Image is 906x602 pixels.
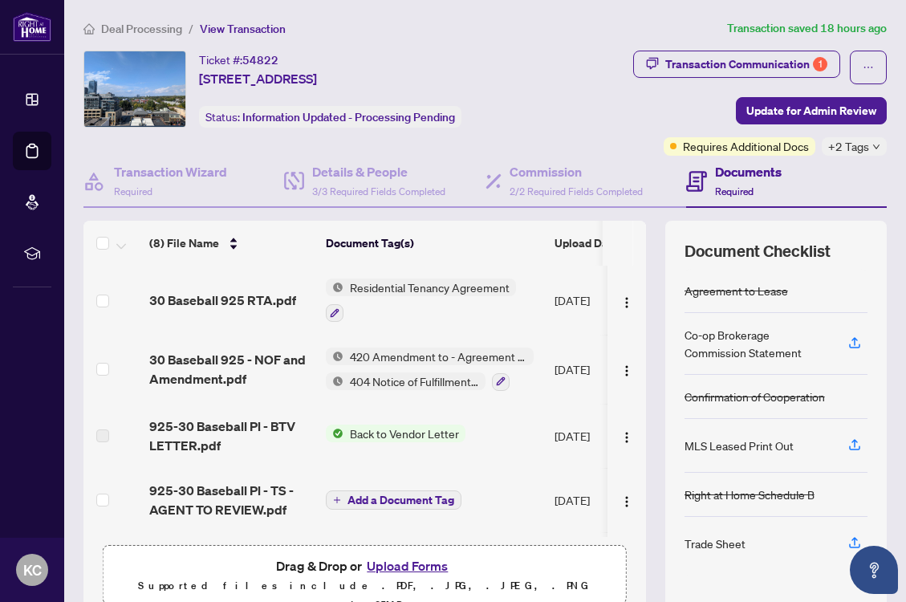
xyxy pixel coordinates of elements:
button: Status IconBack to Vendor Letter [326,425,465,442]
span: plus [333,496,341,504]
span: Information Updated - Processing Pending [242,110,455,124]
span: KC [23,559,42,581]
button: Add a Document Tag [326,490,461,510]
span: 404 Notice of Fulfillment of Condition(s) - Agreement to Lease - Residential [343,372,486,390]
td: [DATE] [548,404,660,468]
span: [STREET_ADDRESS] [199,69,317,88]
div: Confirmation of Cooperation [685,388,825,405]
img: Logo [620,296,633,309]
button: Logo [614,423,640,449]
th: (8) File Name [143,221,319,266]
div: Agreement to Lease [685,282,788,299]
button: Status Icon420 Amendment to - Agreement to Lease - ResidentialStatus Icon404 Notice of Fulfillmen... [326,348,534,391]
img: Logo [620,495,633,508]
th: Upload Date [548,221,660,266]
div: 1 [813,57,827,71]
li: / [189,19,193,38]
td: [DATE] [548,266,660,335]
img: Logo [620,364,633,377]
button: Update for Admin Review [736,97,887,124]
span: 925-30 Baseball Pl - TS - AGENT TO REVIEW.pdf [149,481,313,519]
td: [DATE] [548,532,660,601]
div: Status: [199,106,461,128]
img: logo [13,12,51,42]
button: Add a Document Tag [326,490,461,510]
button: Status IconResidential Tenancy Agreement [326,279,516,322]
span: down [872,143,880,151]
span: ellipsis [863,62,874,73]
img: Logo [620,431,633,444]
button: Open asap [850,546,898,594]
td: [DATE] [548,468,660,532]
span: Upload Date [555,234,619,252]
span: Update for Admin Review [746,98,876,124]
span: +2 Tags [828,137,869,156]
img: Status Icon [326,372,343,390]
span: home [83,23,95,35]
button: Transaction Communication1 [633,51,840,78]
button: Logo [614,487,640,513]
div: Trade Sheet [685,535,746,552]
span: Deal Processing [101,22,182,36]
div: Transaction Communication [665,51,827,77]
span: Drag & Drop or [276,555,453,576]
button: Logo [614,287,640,313]
span: View Transaction [200,22,286,36]
h4: Commission [510,162,643,181]
h4: Transaction Wizard [114,162,227,181]
div: Co-op Brokerage Commission Statement [685,326,829,361]
span: Requires Additional Docs [683,137,809,155]
button: Logo [614,356,640,382]
div: MLS Leased Print Out [685,437,794,454]
button: Upload Forms [362,555,453,576]
span: Required [715,185,754,197]
span: 2/2 Required Fields Completed [510,185,643,197]
img: IMG-E12407315_1.jpg [84,51,185,127]
img: Status Icon [326,425,343,442]
span: 420 Amendment to - Agreement to Lease - Residential [343,348,534,365]
span: 30 Baseball 925 RTA.pdf [149,291,296,310]
span: Add a Document Tag [347,494,454,506]
span: 30 Baseball 925 - NOF and Amendment.pdf [149,350,313,388]
img: Status Icon [326,348,343,365]
span: 925-30 Baseball Pl - BTV LETTER.pdf [149,417,313,455]
span: Back to Vendor Letter [343,425,465,442]
span: Required [114,185,152,197]
td: [DATE] [548,335,660,404]
th: Document Tag(s) [319,221,548,266]
article: Transaction saved 18 hours ago [727,19,887,38]
span: 54822 [242,53,278,67]
h4: Documents [715,162,782,181]
span: (8) File Name [149,234,219,252]
div: Ticket #: [199,51,278,69]
div: Right at Home Schedule B [685,486,815,503]
h4: Details & People [312,162,445,181]
span: Document Checklist [685,240,831,262]
span: Residential Tenancy Agreement [343,279,516,296]
img: Status Icon [326,279,343,296]
span: 3/3 Required Fields Completed [312,185,445,197]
